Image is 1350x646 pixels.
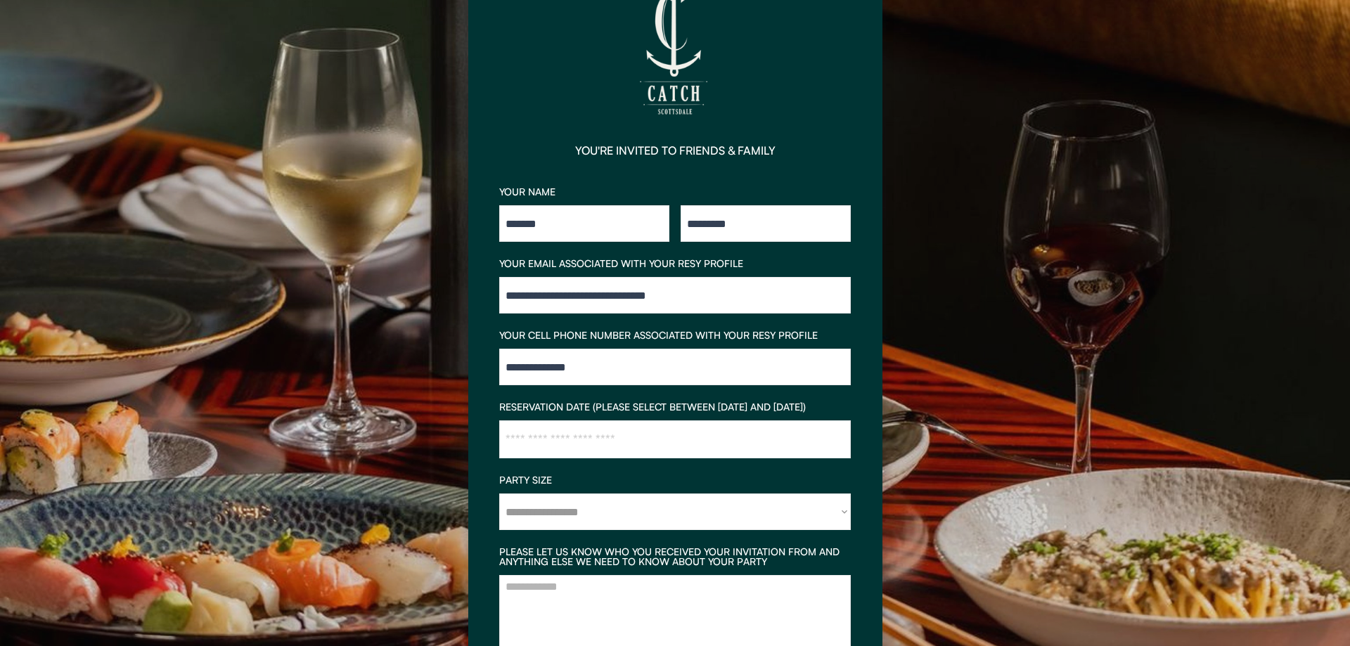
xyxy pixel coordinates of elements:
[499,475,851,485] div: PARTY SIZE
[499,402,851,412] div: RESERVATION DATE (PLEASE SELECT BETWEEN [DATE] AND [DATE])
[499,330,851,340] div: YOUR CELL PHONE NUMBER ASSOCIATED WITH YOUR RESY PROFILE
[499,547,851,567] div: PLEASE LET US KNOW WHO YOU RECEIVED YOUR INVITATION FROM AND ANYTHING ELSE WE NEED TO KNOW ABOUT ...
[499,259,851,269] div: YOUR EMAIL ASSOCIATED WITH YOUR RESY PROFILE
[575,145,776,156] div: YOU'RE INVITED TO FRIENDS & FAMILY
[499,187,851,197] div: YOUR NAME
